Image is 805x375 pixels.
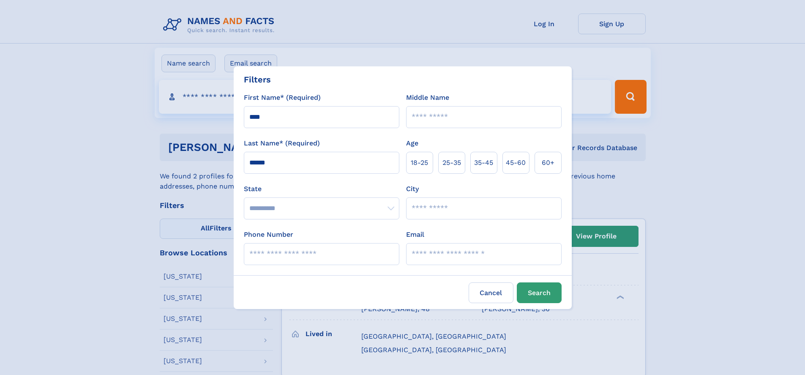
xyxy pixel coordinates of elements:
span: 35‑45 [474,158,493,168]
label: Age [406,138,418,148]
span: 60+ [542,158,554,168]
label: Phone Number [244,230,293,240]
label: State [244,184,399,194]
label: Cancel [469,282,513,303]
span: 45‑60 [506,158,526,168]
label: First Name* (Required) [244,93,321,103]
span: 25‑35 [442,158,461,168]
label: Last Name* (Required) [244,138,320,148]
label: Email [406,230,424,240]
label: City [406,184,419,194]
button: Search [517,282,562,303]
div: Filters [244,73,271,86]
label: Middle Name [406,93,449,103]
span: 18‑25 [411,158,428,168]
